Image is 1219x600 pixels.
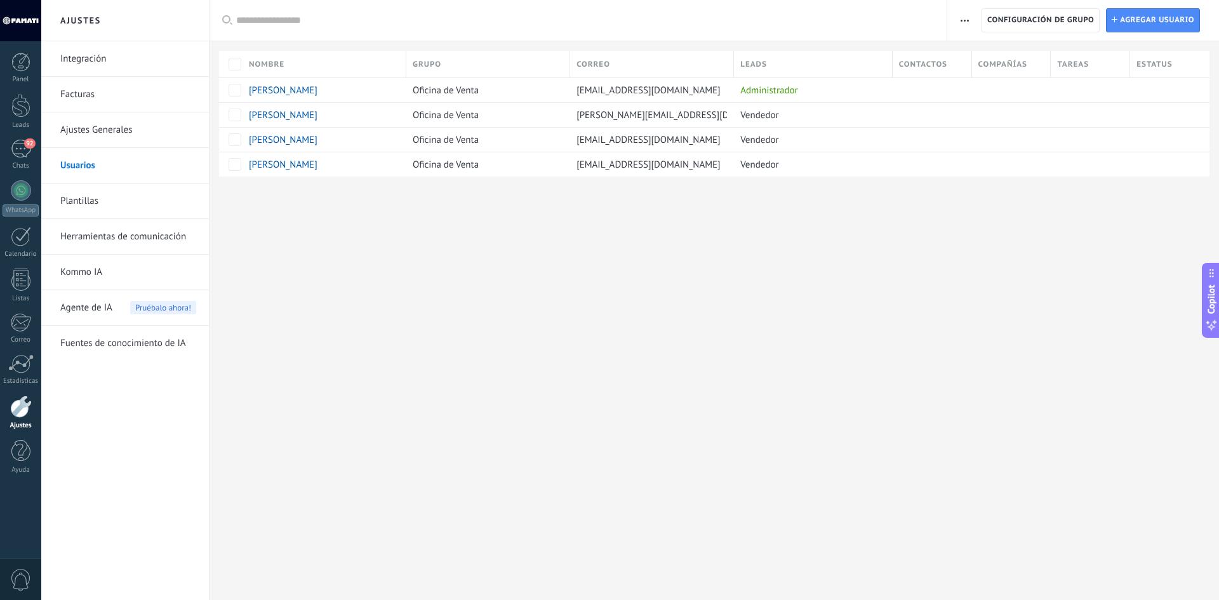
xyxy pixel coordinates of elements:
[41,326,209,361] li: Fuentes de conocimiento de IA
[576,84,721,97] span: [EMAIL_ADDRESS][DOMAIN_NAME]
[3,204,39,217] div: WhatsApp
[3,466,39,474] div: Ayuda
[3,250,39,258] div: Calendario
[60,41,196,77] a: Integración
[41,255,209,290] li: Kommo IA
[406,103,564,127] div: Oficina de Venta
[60,77,196,112] a: Facturas
[60,290,196,326] a: Agente de IAPruébalo ahora!
[41,77,209,112] li: Facturas
[576,109,789,121] span: [PERSON_NAME][EMAIL_ADDRESS][DOMAIN_NAME]
[41,112,209,148] li: Ajustes Generales
[413,109,479,121] span: Oficina de Venta
[41,290,209,326] li: Agente de IA
[413,58,441,70] span: Grupo
[1057,58,1089,70] span: Tareas
[3,162,39,170] div: Chats
[130,301,196,314] span: Pruébalo ahora!
[249,109,317,121] span: Daniel
[1205,284,1218,314] span: Copilot
[576,159,721,171] span: [EMAIL_ADDRESS][DOMAIN_NAME]
[249,84,317,97] span: David
[982,8,1100,32] button: Configuración de grupo
[3,377,39,385] div: Estadísticas
[899,58,947,70] span: Contactos
[740,134,778,146] span: Vendedor
[3,336,39,344] div: Correo
[734,78,886,102] div: Administrador
[3,121,39,130] div: Leads
[60,255,196,290] a: Kommo IA
[41,148,209,183] li: Usuarios
[413,159,479,171] span: Oficina de Venta
[41,219,209,255] li: Herramientas de comunicación
[406,152,564,177] div: Oficina de Venta
[413,134,479,146] span: Oficina de Venta
[3,422,39,430] div: Ajustes
[987,9,1094,32] span: Configuración de grupo
[413,84,479,97] span: Oficina de Venta
[740,159,778,171] span: Vendedor
[1106,8,1200,32] a: Agregar usuario
[3,295,39,303] div: Listas
[1120,9,1194,32] span: Agregar usuario
[41,183,209,219] li: Plantillas
[249,134,317,146] span: Nicolas
[60,219,196,255] a: Herramientas de comunicación
[406,78,564,102] div: Oficina de Venta
[1136,58,1172,70] span: Estatus
[956,8,974,32] button: Más
[60,326,196,361] a: Fuentes de conocimiento de IA
[60,290,112,326] span: Agente de IA
[740,58,767,70] span: Leads
[60,183,196,219] a: Plantillas
[60,112,196,148] a: Ajustes Generales
[60,148,196,183] a: Usuarios
[3,76,39,84] div: Panel
[576,58,610,70] span: Correo
[41,41,209,77] li: Integración
[24,138,35,149] span: 92
[249,159,317,171] span: Gino
[249,58,284,70] span: Nombre
[576,134,721,146] span: [EMAIL_ADDRESS][DOMAIN_NAME]
[406,128,564,152] div: Oficina de Venta
[740,109,778,121] span: Vendedor
[978,58,1027,70] span: Compañías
